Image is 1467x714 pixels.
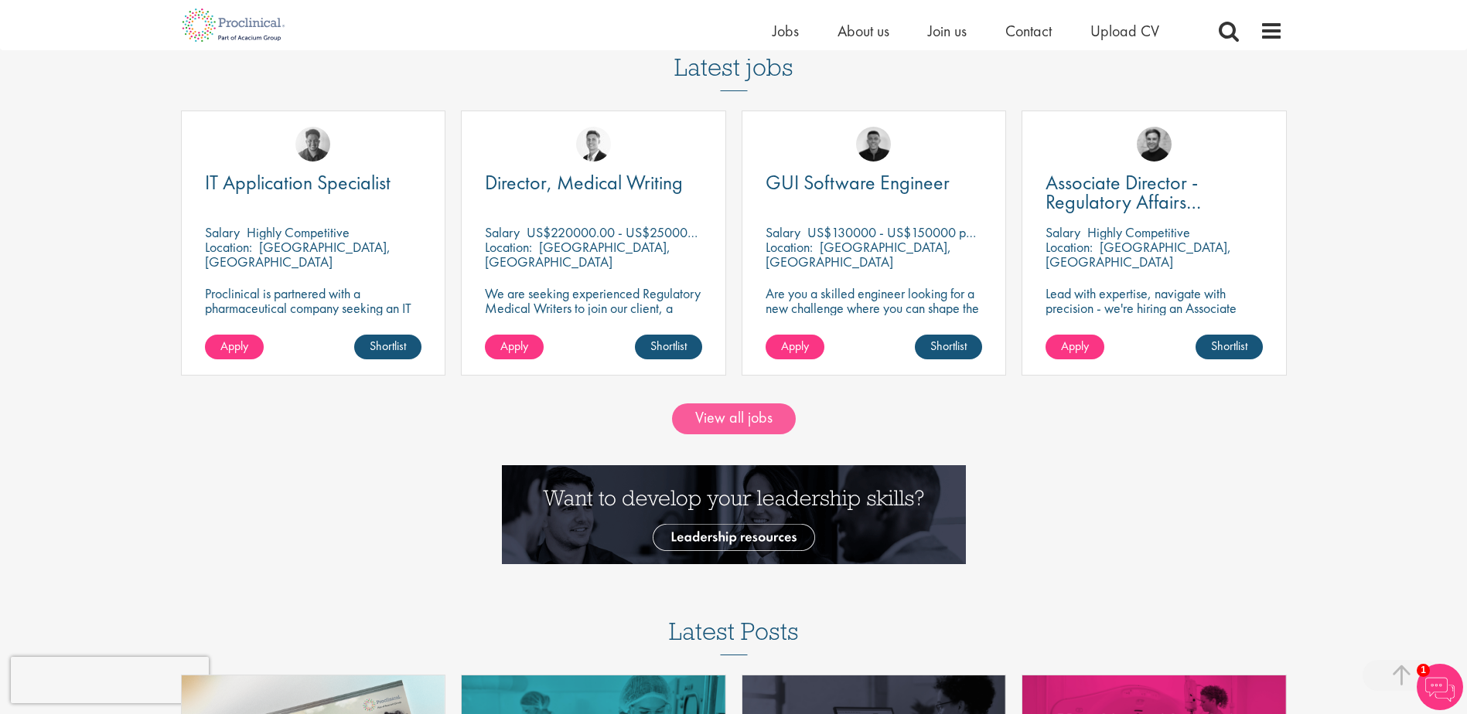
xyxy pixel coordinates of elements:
[205,173,422,192] a: IT Application Specialist
[485,286,702,330] p: We are seeking experienced Regulatory Medical Writers to join our client, a dynamic and growing b...
[669,618,799,655] h3: Latest Posts
[674,15,793,91] h3: Latest jobs
[205,169,391,195] span: IT Application Specialist
[295,127,330,161] img: Sheridon Lloyd
[766,238,813,256] span: Location:
[766,173,983,192] a: GUI Software Engineer
[1046,286,1263,359] p: Lead with expertise, navigate with precision - we're hiring an Associate Director to shape regula...
[1417,664,1463,710] img: Chatbot
[354,335,421,359] a: Shortlist
[856,127,891,161] img: Christian Andersen
[766,169,950,195] span: GUI Software Engineer
[928,21,967,41] a: Join us
[1417,664,1430,677] span: 1
[1046,173,1263,212] a: Associate Director - Regulatory Affairs Consultant
[1046,238,1093,256] span: Location:
[1061,338,1089,354] span: Apply
[220,338,248,354] span: Apply
[766,223,800,241] span: Salary
[1005,21,1052,41] a: Contact
[1087,223,1190,241] p: Highly Competitive
[485,335,544,359] a: Apply
[205,223,240,241] span: Salary
[247,223,350,241] p: Highly Competitive
[766,286,983,345] p: Are you a skilled engineer looking for a new challenge where you can shape the future of healthca...
[781,338,809,354] span: Apply
[205,335,264,359] a: Apply
[205,238,252,256] span: Location:
[1046,169,1201,234] span: Associate Director - Regulatory Affairs Consultant
[485,173,702,192] a: Director, Medical Writing
[1196,335,1263,359] a: Shortlist
[1046,238,1231,270] p: [GEOGRAPHIC_DATA], [GEOGRAPHIC_DATA]
[1046,335,1104,359] a: Apply
[915,335,982,359] a: Shortlist
[502,465,966,564] img: Want to develop your leadership skills? See our Leadership Resources
[766,238,951,270] p: [GEOGRAPHIC_DATA], [GEOGRAPHIC_DATA]
[1046,223,1080,241] span: Salary
[838,21,889,41] a: About us
[502,505,966,521] a: Want to develop your leadership skills? See our Leadership Resources
[500,338,528,354] span: Apply
[1090,21,1159,41] a: Upload CV
[635,335,702,359] a: Shortlist
[1137,127,1172,161] img: Peter Duvall
[485,238,670,270] p: [GEOGRAPHIC_DATA], [GEOGRAPHIC_DATA]
[485,223,520,241] span: Salary
[766,335,824,359] a: Apply
[527,223,926,241] p: US$220000.00 - US$250000.00 per annum + Highly Competitive Salary
[672,403,796,434] a: View all jobs
[205,286,422,359] p: Proclinical is partnered with a pharmaceutical company seeking an IT Application Specialist to jo...
[807,223,1015,241] p: US$130000 - US$150000 per annum
[576,127,611,161] img: George Watson
[11,657,209,703] iframe: reCAPTCHA
[773,21,799,41] a: Jobs
[485,169,683,195] span: Director, Medical Writing
[485,238,532,256] span: Location:
[205,238,391,270] p: [GEOGRAPHIC_DATA], [GEOGRAPHIC_DATA]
